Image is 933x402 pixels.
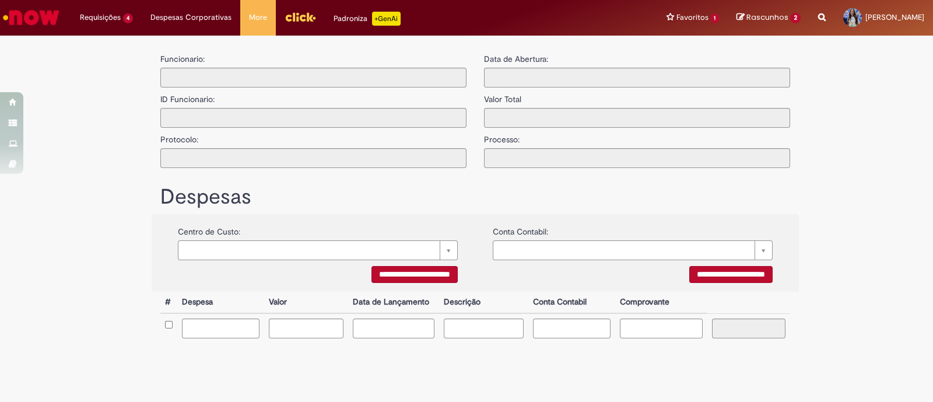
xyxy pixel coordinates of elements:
span: Despesas Corporativas [150,12,232,23]
th: Conta Contabil [528,292,615,313]
label: Protocolo: [160,128,198,145]
label: Centro de Custo: [178,220,240,237]
span: Requisições [80,12,121,23]
span: [PERSON_NAME] [865,12,924,22]
label: ID Funcionario: [160,88,215,105]
label: Valor Total [484,88,521,105]
th: # [160,292,177,313]
label: Conta Contabil: [493,220,548,237]
a: Limpar campo {0} [178,240,458,260]
h1: Despesas [160,186,790,209]
th: Comprovante [615,292,708,313]
p: +GenAi [372,12,401,26]
img: ServiceNow [1,6,61,29]
span: 1 [711,13,720,23]
th: Valor [264,292,348,313]
span: Rascunhos [746,12,788,23]
span: More [249,12,267,23]
div: Padroniza [334,12,401,26]
a: Rascunhos [736,12,801,23]
span: 4 [123,13,133,23]
span: Favoritos [676,12,708,23]
span: 2 [790,13,801,23]
img: click_logo_yellow_360x200.png [285,8,316,26]
a: Limpar campo {0} [493,240,773,260]
th: Data de Lançamento [348,292,440,313]
th: Despesa [177,292,264,313]
th: Descrição [439,292,528,313]
label: Funcionario: [160,53,205,65]
label: Data de Abertura: [484,53,548,65]
label: Processo: [484,128,520,145]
